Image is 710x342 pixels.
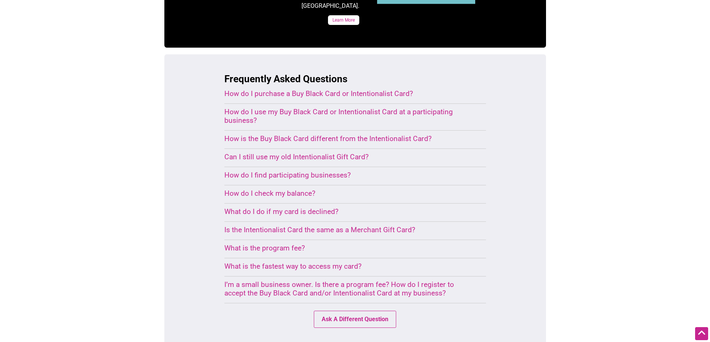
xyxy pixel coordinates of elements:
[224,189,468,199] details: When logged into your Intentionalist Account, you can access your balance from the Cards list.
[224,171,468,181] details: to view participating businesses in the Buy Black Card network and to view participating business...
[224,134,468,143] summary: How is the Buy Black Card different from the Intentionalist Card?
[224,226,468,234] summary: Is the Intentionalist Card the same as a Merchant Gift Card?
[224,262,468,271] summary: What is the fastest way to access my card?
[224,280,468,299] details: It is free to register for the Intentionalist Card Program. As the Buy Black Card and Intentional...
[224,280,468,297] summary: I’m a small business owner. Is there a program fee? How do I register to accept the Buy Black Car...
[224,262,468,272] details: When you’re logged into your Intentionalist Account, you can access your digital Intentionalist C...
[224,89,468,98] summary: How do I purchase a Buy Black Card or Intentionalist Card?
[224,134,468,145] details: The Buy Black Card can be used to purchase from participating Black-owned businesses. The Intenti...
[695,327,708,340] div: Scroll Back to Top
[224,153,468,161] summary: Can I still use my old Intentionalist Gift Card?
[224,226,468,236] details: The Intentionalist Card can be used at any participating small business. You also have the option...
[224,89,468,100] details: Both cards are available in the , with the option to select a physical or digital card.
[224,153,468,163] details: The old Intentionalist Gift Card is no longer an in-person payment option at participating small ...
[224,171,468,179] summary: How do I find participating businesses?
[314,311,396,328] button: Ask A Different Question
[224,207,468,216] summary: What do I do if my card is declined?
[224,189,468,198] summary: How do I check my balance?
[224,244,468,252] summary: What is the program fee?
[328,15,359,25] a: Learn More
[224,108,468,125] summary: How do I use my Buy Black Card or Intentionalist Card at a participating business?
[224,244,468,254] details: The program fee allows Intentionalist to cover the administrative costs of the Intentionalist Car...
[224,72,486,86] h3: Frequently Asked Questions
[224,108,468,127] details: Physical cards are swiped at the register, exactly like a credit card. For digital cards, simply ...
[224,207,468,218] details: You can first check your balance through your Intentionalist Account. For further support, you ca...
